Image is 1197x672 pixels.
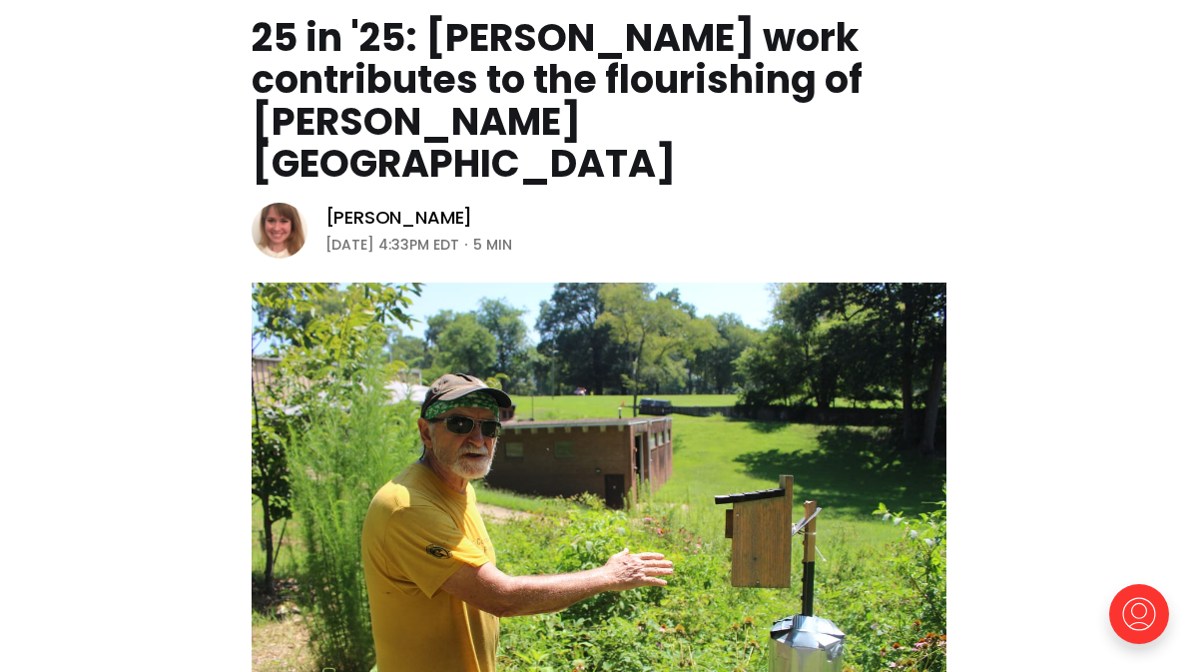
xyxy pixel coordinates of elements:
img: Sarah Vogelsong [252,203,307,259]
a: [PERSON_NAME] [325,206,473,230]
iframe: portal-trigger [1092,574,1197,672]
span: 5 min [473,233,512,257]
time: [DATE] 4:33PM EDT [325,233,459,257]
h1: 25 in '25: [PERSON_NAME] work contributes to the flourishing of [PERSON_NAME][GEOGRAPHIC_DATA] [252,17,946,185]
